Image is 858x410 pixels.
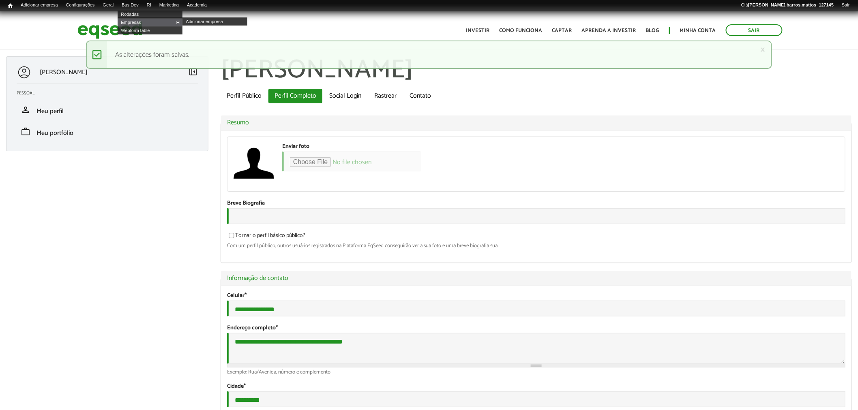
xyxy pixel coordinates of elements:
span: Este campo é obrigatório. [244,382,246,391]
img: EqSeed [77,19,142,41]
a: Rodadas [118,10,182,18]
a: Rastrear [368,89,403,103]
label: Enviar foto [282,144,309,149]
a: Minha conta [680,28,716,33]
a: Academia [183,2,211,9]
a: RI [143,2,155,9]
a: Ver perfil do usuário. [234,143,274,184]
a: Bus Dev [118,2,143,9]
strong: [PERSON_NAME].barros.mattos_127145 [748,2,834,7]
div: As alterações foram salvas. [86,41,772,69]
h2: Pessoal [17,91,204,96]
a: Como funciona [500,28,543,33]
a: Configurações [62,2,99,9]
a: Geral [99,2,118,9]
a: Perfil Completo [268,89,322,103]
a: Social Login [323,89,367,103]
a: Informação de contato [227,275,845,282]
span: Início [8,3,13,9]
a: Contato [403,89,437,103]
span: Este campo é obrigatório. [276,323,278,333]
a: × [760,45,765,54]
span: Meu portfólio [36,128,73,139]
a: Aprenda a investir [582,28,636,33]
label: Tornar o perfil básico público? [227,233,305,241]
a: Início [4,2,17,10]
input: Tornar o perfil básico público? [224,233,239,238]
a: Perfil Público [221,89,268,103]
a: Blog [646,28,659,33]
a: Investir [466,28,490,33]
span: person [21,105,30,115]
div: Exemplo: Rua/Avenida, número e complemento [227,369,845,375]
a: Marketing [155,2,183,9]
a: Sair [838,2,854,9]
span: Meu perfil [36,106,64,117]
a: Resumo [227,120,845,126]
a: Adicionar empresa [17,2,62,9]
span: Este campo é obrigatório. [245,291,247,300]
p: [PERSON_NAME] [40,68,88,76]
li: Meu portfólio [11,121,204,143]
li: Meu perfil [11,99,204,121]
h1: [PERSON_NAME] [221,56,852,85]
label: Celular [227,293,247,299]
a: Captar [552,28,572,33]
a: personMeu perfil [17,105,198,115]
label: Endereço completo [227,325,278,331]
a: Olá[PERSON_NAME].barros.mattos_127145 [737,2,838,9]
label: Cidade [227,384,246,389]
a: workMeu portfólio [17,127,198,137]
label: Breve Biografia [227,201,265,206]
div: Com um perfil público, outros usuários registrados na Plataforma EqSeed conseguirão ver a sua fot... [227,243,845,248]
span: work [21,127,30,137]
a: Sair [726,24,783,36]
img: Foto de Carlos Augusto Bezerra Macedo [234,143,274,184]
